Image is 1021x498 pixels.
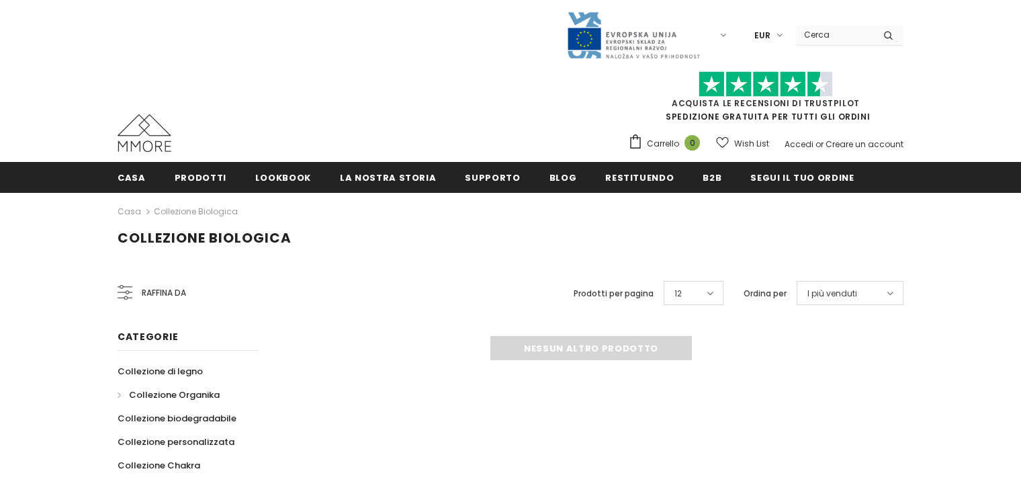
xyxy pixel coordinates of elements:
[744,287,787,300] label: Ordina per
[674,287,682,300] span: 12
[118,365,203,378] span: Collezione di legno
[175,171,226,184] span: Prodotti
[672,97,860,109] a: Acquista le recensioni di TrustPilot
[734,137,769,151] span: Wish List
[785,138,813,150] a: Accedi
[118,435,234,448] span: Collezione personalizzata
[628,134,707,154] a: Carrello 0
[118,430,234,454] a: Collezione personalizzata
[255,162,311,192] a: Lookbook
[826,138,903,150] a: Creare un account
[118,330,178,343] span: Categorie
[549,171,577,184] span: Blog
[574,287,654,300] label: Prodotti per pagina
[142,286,186,300] span: Raffina da
[647,137,679,151] span: Carrello
[118,114,171,152] img: Casi MMORE
[684,135,700,151] span: 0
[118,171,146,184] span: Casa
[154,206,238,217] a: Collezione biologica
[118,407,236,430] a: Collezione biodegradabile
[750,162,854,192] a: Segui il tuo ordine
[465,162,520,192] a: supporto
[699,71,833,97] img: Fidati di Pilot Stars
[754,29,770,42] span: EUR
[703,171,721,184] span: B2B
[118,383,220,407] a: Collezione Organika
[255,171,311,184] span: Lookbook
[118,459,200,472] span: Collezione Chakra
[716,132,769,155] a: Wish List
[340,162,436,192] a: La nostra storia
[605,171,674,184] span: Restituendo
[118,360,203,383] a: Collezione di legno
[628,77,903,122] span: SPEDIZIONE GRATUITA PER TUTTI GLI ORDINI
[796,25,873,44] input: Search Site
[129,388,220,401] span: Collezione Organika
[750,171,854,184] span: Segui il tuo ordine
[566,29,701,40] a: Javni Razpis
[118,412,236,425] span: Collezione biodegradabile
[118,454,200,477] a: Collezione Chakra
[465,171,520,184] span: supporto
[566,11,701,60] img: Javni Razpis
[549,162,577,192] a: Blog
[175,162,226,192] a: Prodotti
[340,171,436,184] span: La nostra storia
[605,162,674,192] a: Restituendo
[118,229,292,247] span: Collezione biologica
[118,204,141,220] a: Casa
[807,287,857,300] span: I più venduti
[703,162,721,192] a: B2B
[118,162,146,192] a: Casa
[815,138,824,150] span: or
